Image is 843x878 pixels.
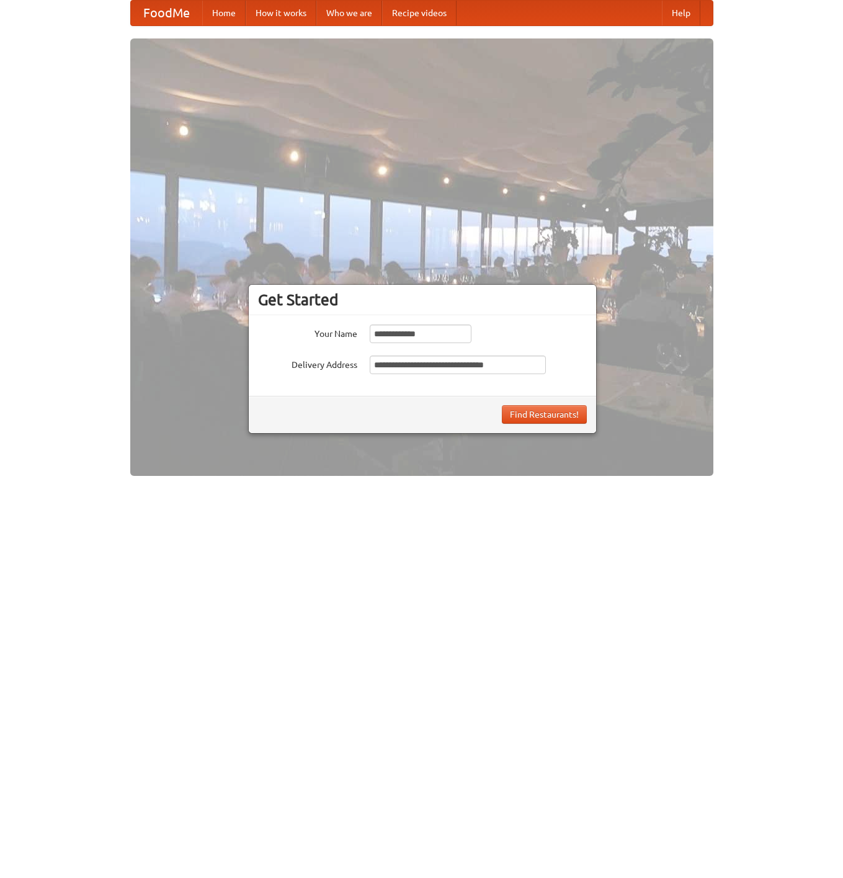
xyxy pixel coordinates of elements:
h3: Get Started [258,290,587,309]
a: How it works [246,1,316,25]
button: Find Restaurants! [502,405,587,424]
a: Who we are [316,1,382,25]
a: Home [202,1,246,25]
a: FoodMe [131,1,202,25]
a: Recipe videos [382,1,457,25]
label: Delivery Address [258,356,357,371]
a: Help [662,1,700,25]
label: Your Name [258,325,357,340]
